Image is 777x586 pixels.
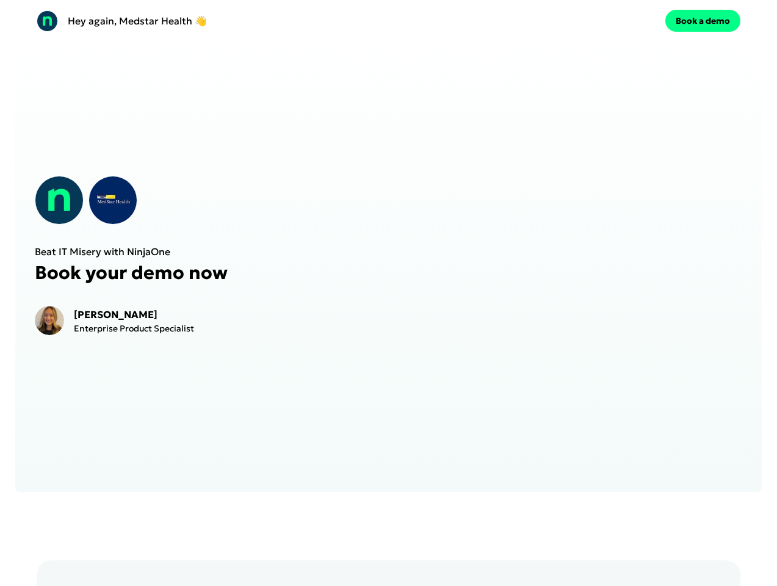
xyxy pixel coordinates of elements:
p: Hey again, Medstar Health 👋 [68,13,207,28]
p: Book your demo now [35,261,234,284]
p: Beat IT Misery with NinjaOne [35,244,234,259]
p: [PERSON_NAME] [74,307,194,322]
p: Enterprise Product Specialist [74,323,194,334]
button: Book a demo [665,10,740,32]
